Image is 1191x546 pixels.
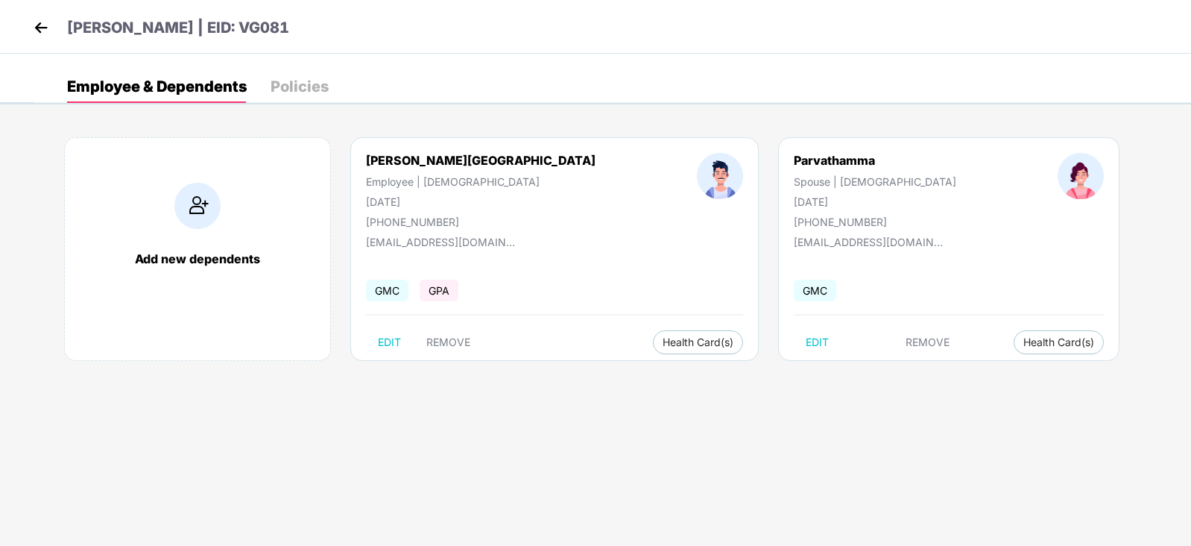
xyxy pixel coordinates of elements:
[366,216,595,228] div: [PHONE_NUMBER]
[794,330,841,354] button: EDIT
[794,175,956,188] div: Spouse | [DEMOGRAPHIC_DATA]
[67,79,247,94] div: Employee & Dependents
[806,336,829,348] span: EDIT
[894,330,961,354] button: REMOVE
[697,153,743,199] img: profileImage
[67,16,289,40] p: [PERSON_NAME] | EID: VG081
[420,280,458,301] span: GPA
[80,251,315,266] div: Add new dependents
[663,339,733,346] span: Health Card(s)
[794,195,956,208] div: [DATE]
[426,336,470,348] span: REMOVE
[271,79,329,94] div: Policies
[30,16,52,39] img: back
[794,216,956,228] div: [PHONE_NUMBER]
[653,330,743,354] button: Health Card(s)
[366,330,413,354] button: EDIT
[366,195,595,208] div: [DATE]
[174,183,221,229] img: addIcon
[366,236,515,248] div: [EMAIL_ADDRESS][DOMAIN_NAME]
[1058,153,1104,199] img: profileImage
[906,336,950,348] span: REMOVE
[414,330,482,354] button: REMOVE
[366,280,408,301] span: GMC
[794,280,836,301] span: GMC
[794,236,943,248] div: [EMAIL_ADDRESS][DOMAIN_NAME]
[366,153,595,168] div: [PERSON_NAME][GEOGRAPHIC_DATA]
[1023,339,1094,346] span: Health Card(s)
[378,336,401,348] span: EDIT
[794,153,956,168] div: Parvathamma
[1014,330,1104,354] button: Health Card(s)
[366,175,595,188] div: Employee | [DEMOGRAPHIC_DATA]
